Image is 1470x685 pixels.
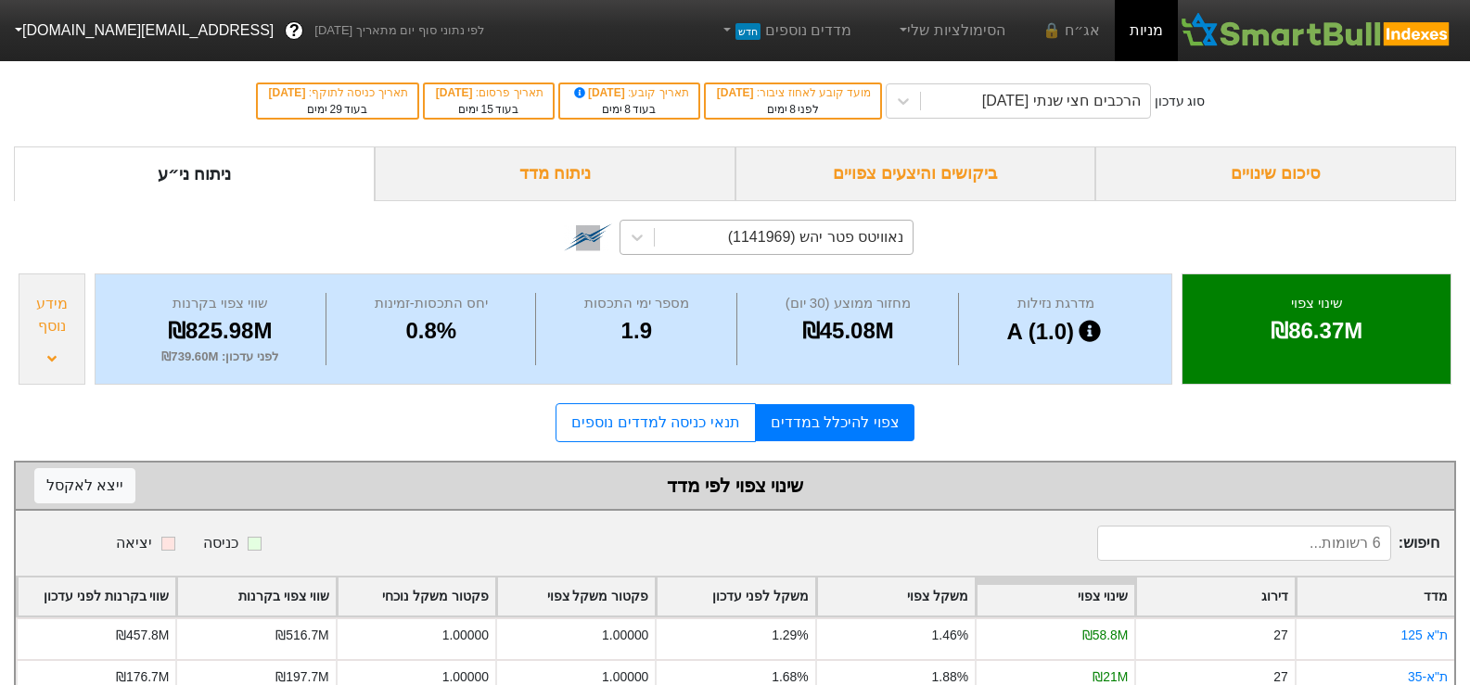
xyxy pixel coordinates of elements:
[267,101,408,118] div: בעוד ימים
[772,626,808,645] div: 1.29%
[14,146,375,201] div: ניתוח ני״ע
[964,314,1148,349] div: A (1.0)
[442,626,489,645] div: 1.00000
[932,626,968,645] div: 1.46%
[18,577,175,615] div: Toggle SortBy
[564,213,612,261] img: tase link
[314,21,484,40] span: לפי נתוני סוף יום מתאריך [DATE]
[119,293,321,314] div: שווי צפוי בקרנות
[1273,626,1287,645] div: 27
[982,90,1141,112] div: הרכבים חצי שנתי [DATE]
[715,101,871,118] div: לפני ימים
[375,146,735,201] div: ניתוח מדד
[569,84,689,101] div: תאריך קובע :
[657,577,814,615] div: Toggle SortBy
[116,626,169,645] div: ₪457.8M
[116,532,152,554] div: יציאה
[480,103,492,116] span: 15
[717,86,757,99] span: [DATE]
[34,472,1436,500] div: שינוי צפוי לפי מדד
[1408,669,1448,684] a: ת"א-35
[329,103,341,116] span: 29
[541,293,732,314] div: מספר ימי התכסות
[331,314,530,348] div: 0.8%
[624,103,631,116] span: 8
[964,293,1148,314] div: מדרגת נזילות
[735,146,1096,201] div: ביקושים והיצעים צפויים
[436,86,476,99] span: [DATE]
[267,84,408,101] div: תאריך כניסה לתוקף :
[24,293,80,337] div: מידע נוסף
[34,468,135,503] button: ייצא לאקסל
[177,577,335,615] div: Toggle SortBy
[735,23,761,40] span: חדש
[203,532,238,554] div: כניסה
[1155,92,1206,111] div: סוג עדכון
[556,403,755,442] a: תנאי כניסה למדדים נוספים
[715,84,871,101] div: מועד קובע לאחוז ציבור :
[888,12,1013,49] a: הסימולציות שלי
[977,577,1134,615] div: Toggle SortBy
[571,86,629,99] span: [DATE]
[119,314,321,348] div: ₪825.98M
[1082,626,1129,645] div: ₪58.8M
[728,226,903,248] div: נאוויטס פטר יהש (1141969)
[789,103,796,116] span: 8
[497,577,655,615] div: Toggle SortBy
[742,314,953,348] div: ₪45.08M
[434,84,543,101] div: תאריך פרסום :
[711,12,859,49] a: מדדים נוספיםחדש
[541,314,732,348] div: 1.9
[1206,314,1427,348] div: ₪86.37M
[1136,577,1294,615] div: Toggle SortBy
[331,293,530,314] div: יחס התכסות-זמינות
[742,293,953,314] div: מחזור ממוצע (30 יום)
[817,577,975,615] div: Toggle SortBy
[338,577,495,615] div: Toggle SortBy
[269,86,309,99] span: [DATE]
[119,348,321,366] div: לפני עדכון : ₪739.60M
[434,101,543,118] div: בעוד ימים
[1097,526,1439,561] span: חיפוש :
[289,19,300,44] span: ?
[1095,146,1456,201] div: סיכום שינויים
[756,404,914,441] a: צפוי להיכלל במדדים
[1297,577,1454,615] div: Toggle SortBy
[602,626,648,645] div: 1.00000
[1097,526,1391,561] input: 6 רשומות...
[275,626,328,645] div: ₪516.7M
[1401,628,1448,642] a: ת''א 125
[569,101,689,118] div: בעוד ימים
[1206,293,1427,314] div: שינוי צפוי
[1178,12,1455,49] img: SmartBull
